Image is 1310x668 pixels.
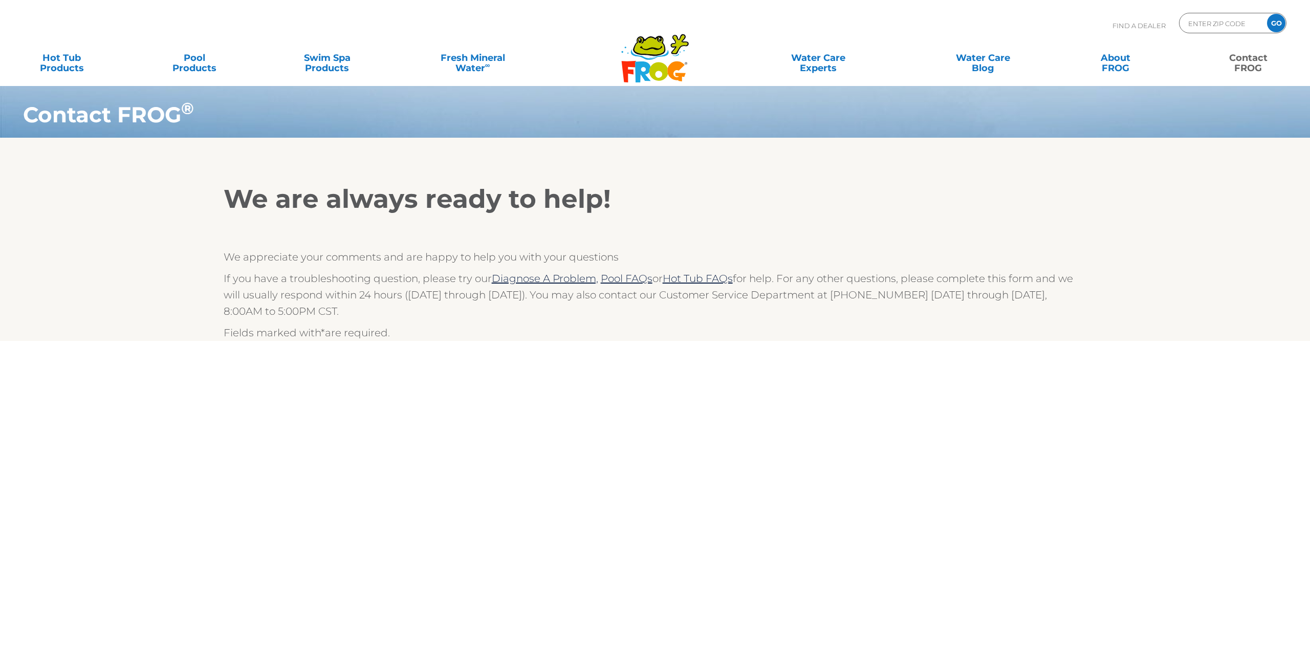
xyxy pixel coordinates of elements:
[663,272,733,285] a: Hot Tub FAQs
[1267,14,1285,32] input: GO
[224,249,1087,265] p: We appreciate your comments and are happy to help you with your questions
[181,99,194,118] sup: ®
[931,48,1035,68] a: Water CareBlog
[492,272,598,285] a: Diagnose A Problem,
[143,48,246,68] a: PoolProducts
[408,48,537,68] a: Fresh MineralWater∞
[224,325,1087,341] p: Fields marked with are required.
[10,48,114,68] a: Hot TubProducts
[224,184,1087,214] h2: We are always ready to help!
[275,48,379,68] a: Swim SpaProducts
[616,20,694,83] img: Frog Products Logo
[485,61,490,69] sup: ∞
[1064,48,1167,68] a: AboutFROG
[1112,13,1166,38] p: Find A Dealer
[224,270,1087,319] p: If you have a troubleshooting question, please try our or for help. For any other questions, plea...
[1196,48,1300,68] a: ContactFROG
[23,102,1173,127] h1: Contact FROG
[734,48,902,68] a: Water CareExperts
[601,272,652,285] a: Pool FAQs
